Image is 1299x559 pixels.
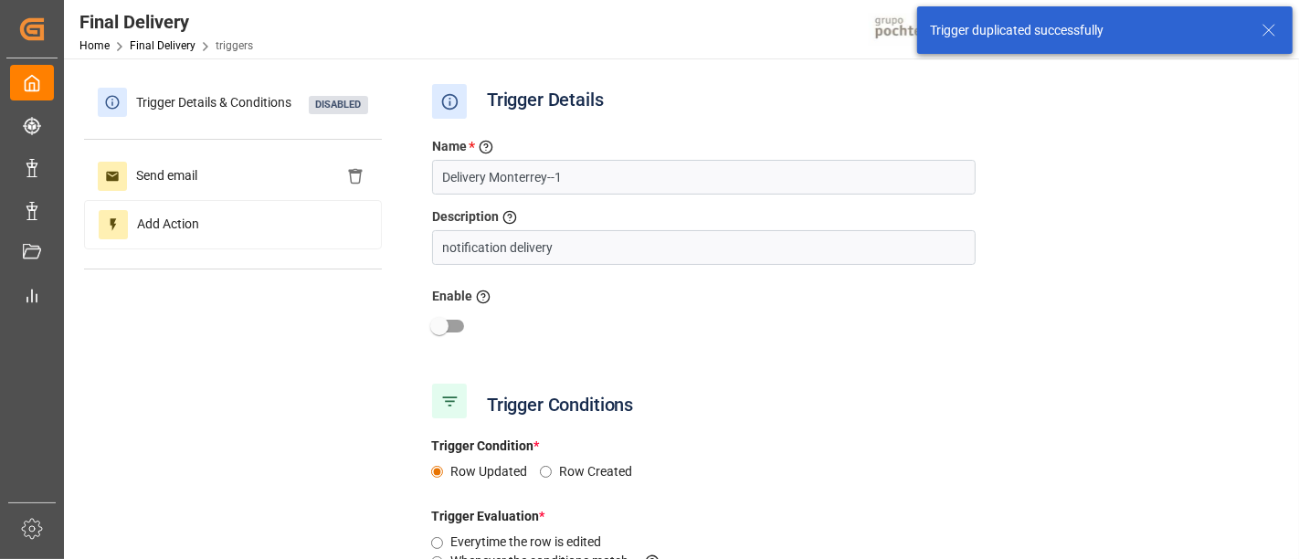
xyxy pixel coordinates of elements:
[930,21,1244,40] div: Trigger duplicated successfully
[128,210,208,239] span: Add Action
[450,533,614,552] label: Everytime the row is edited
[450,462,540,481] label: Row Updated
[432,287,472,306] label: Enable
[79,39,110,52] a: Home
[418,437,1275,456] h4: Trigger Condition
[432,230,976,265] input: Enter description
[432,207,499,227] label: Description
[127,162,206,191] span: Send email
[559,462,645,481] label: Row Created
[869,14,959,46] img: pochtecaImg.jpg_1689854062.jpg
[432,137,467,157] label: Name
[79,8,253,36] div: Final Delivery
[309,96,368,114] span: Disabled
[418,507,1275,526] h4: Trigger Evaluation
[432,160,976,195] input: Enter name
[478,84,613,119] span: Trigger Details
[130,39,195,52] a: Final Delivery
[478,389,642,420] span: Trigger Conditions
[127,89,301,117] span: Trigger Details & Conditions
